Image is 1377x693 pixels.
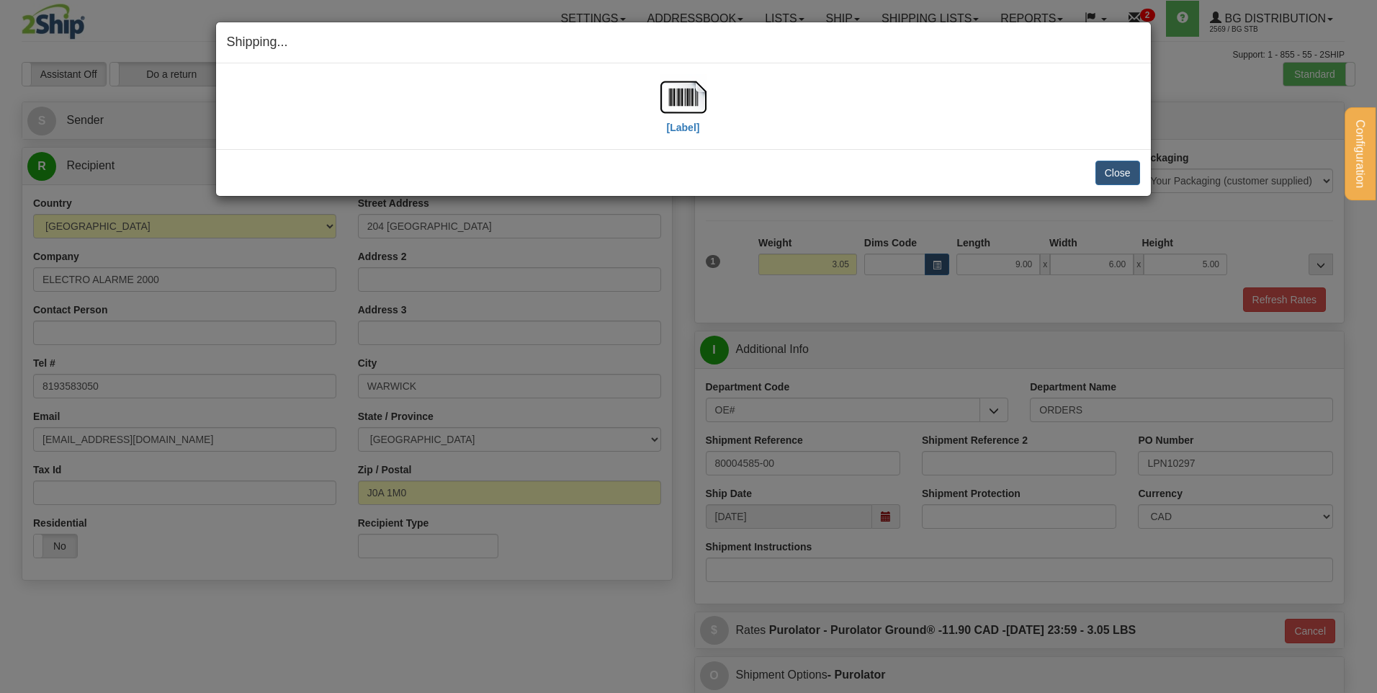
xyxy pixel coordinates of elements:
[1095,161,1140,185] button: Close
[227,35,288,49] span: Shipping...
[1344,273,1376,420] iframe: chat widget
[667,120,700,135] label: [Label]
[660,90,707,133] a: [Label]
[660,74,707,120] img: barcode.jpg
[1345,107,1376,200] button: Configuration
